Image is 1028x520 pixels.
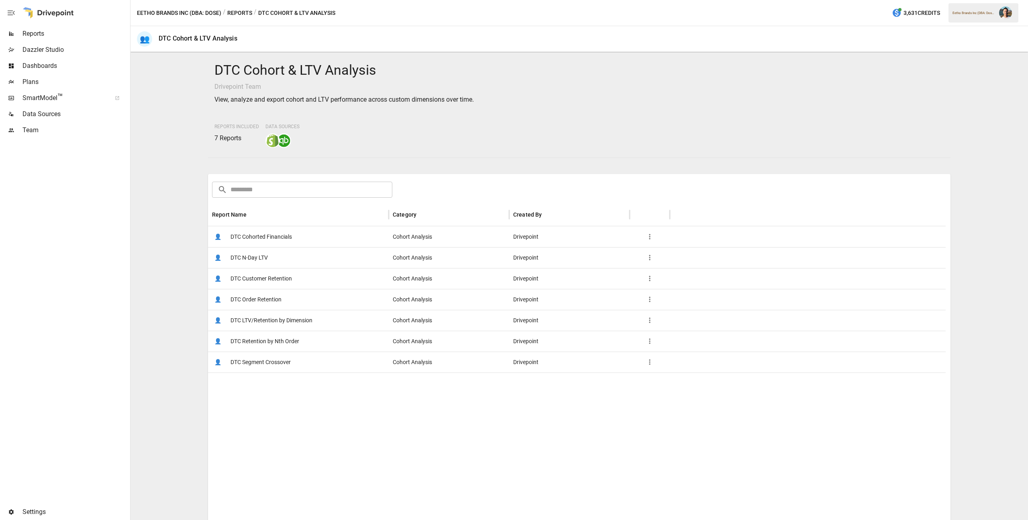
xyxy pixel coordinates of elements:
h4: DTC Cohort & LTV Analysis [214,62,944,79]
span: DTC Segment Crossover [230,352,291,373]
span: 👤 [212,335,224,347]
span: Settings [22,507,128,517]
span: Data Sources [265,124,300,129]
span: Dazzler Studio [22,45,128,55]
div: Cohort Analysis [389,247,509,268]
span: Reports [22,29,128,39]
div: Cohort Analysis [389,352,509,373]
div: Eetho Brands Inc (DBA: Dose) [953,11,994,15]
button: Sort [247,209,259,220]
div: / [254,8,257,18]
span: 👤 [212,252,224,264]
p: View, analyze and export cohort and LTV performance across custom dimensions over time. [214,95,944,104]
span: DTC Cohorted Financials [230,227,292,247]
div: Category [393,211,416,218]
span: 👤 [212,356,224,368]
button: Eetho Brands Inc (DBA: Dose) [137,8,221,18]
div: Cohort Analysis [389,289,509,310]
div: Drivepoint [509,352,630,373]
span: DTC Order Retention [230,289,281,310]
span: Team [22,125,128,135]
div: Cohort Analysis [389,310,509,331]
img: shopify [266,134,279,147]
div: / [223,8,226,18]
span: DTC LTV/Retention by Dimension [230,310,312,331]
div: Drivepoint [509,226,630,247]
span: DTC N-Day LTV [230,248,268,268]
span: 👤 [212,293,224,305]
span: 👤 [212,231,224,243]
div: Drivepoint [509,247,630,268]
span: 👤 [212,314,224,326]
div: Report Name [212,211,247,218]
div: DTC Cohort & LTV Analysis [159,35,237,42]
div: Created By [513,211,542,218]
button: Sort [543,209,554,220]
button: Sort [417,209,428,220]
span: Data Sources [22,109,128,119]
div: Drivepoint [509,268,630,289]
span: Reports Included [214,124,259,129]
img: quickbooks [277,134,290,147]
span: SmartModel [22,93,106,103]
button: 3,631Credits [889,6,943,20]
div: Drivepoint [509,289,630,310]
div: 👥 [137,31,152,47]
span: DTC Retention by Nth Order [230,331,299,352]
span: Plans [22,77,128,87]
div: Cohort Analysis [389,331,509,352]
span: 👤 [212,272,224,285]
span: ™ [57,92,63,102]
span: Dashboards [22,61,128,71]
div: Cohort Analysis [389,268,509,289]
div: Drivepoint [509,310,630,331]
div: Drivepoint [509,331,630,352]
button: Reports [227,8,252,18]
span: 3,631 Credits [904,8,940,18]
div: Cohort Analysis [389,226,509,247]
span: DTC Customer Retention [230,268,292,289]
p: 7 Reports [214,133,259,143]
p: Drivepoint Team [214,82,944,92]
